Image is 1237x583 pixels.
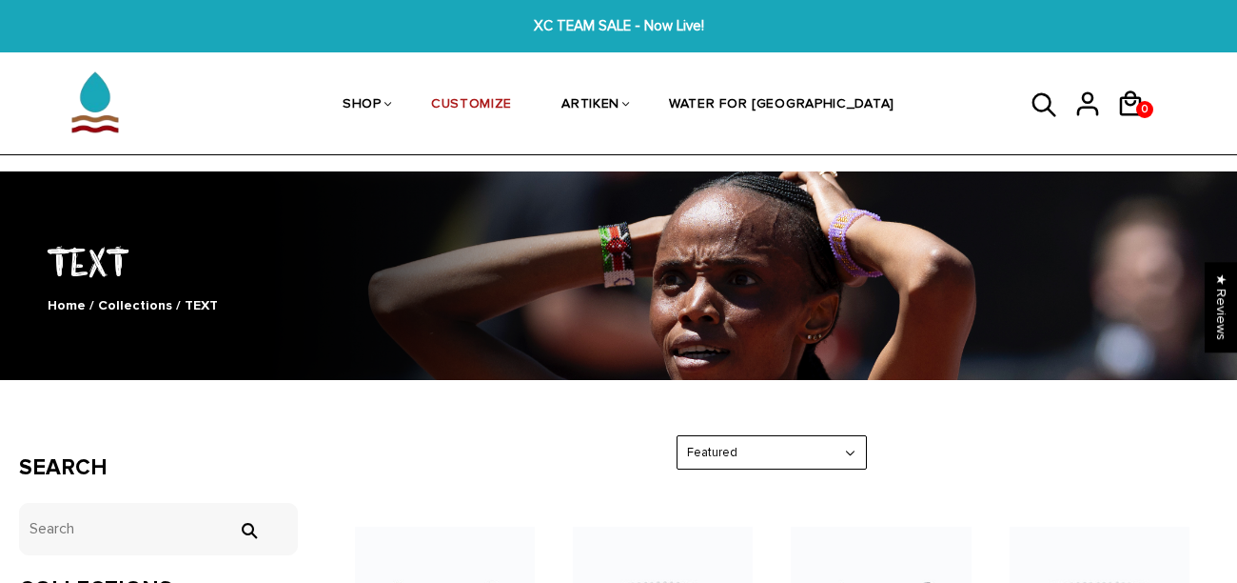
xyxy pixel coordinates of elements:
[98,297,172,313] a: Collections
[19,503,298,555] input: Search
[229,522,267,539] input: Search
[176,297,181,313] span: /
[561,55,619,156] a: ARTIKEN
[48,297,86,313] a: Home
[19,235,1218,286] h1: TEXT
[1137,96,1152,123] span: 0
[89,297,94,313] span: /
[185,297,218,313] span: TEXT
[431,55,512,156] a: CUSTOMIZE
[383,15,854,37] span: XC TEAM SALE - Now Live!
[669,55,894,156] a: WATER FOR [GEOGRAPHIC_DATA]
[19,454,298,482] h3: Search
[1205,262,1237,352] div: Click to open Judge.me floating reviews tab
[343,55,382,156] a: SHOP
[1116,124,1159,127] a: 0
